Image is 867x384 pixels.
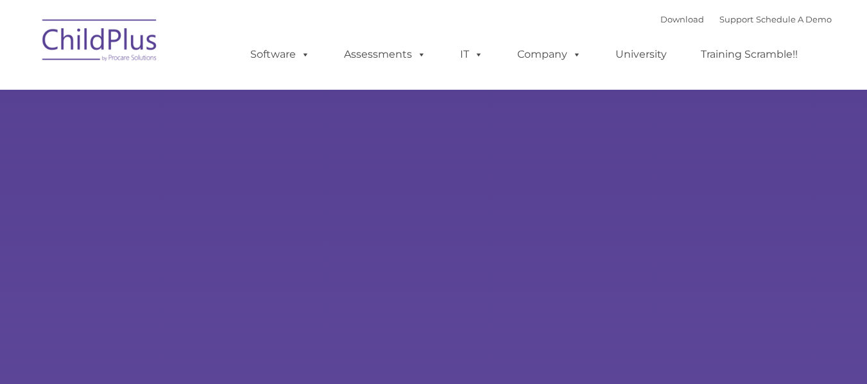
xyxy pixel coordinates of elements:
[36,10,164,74] img: ChildPlus by Procare Solutions
[603,42,680,67] a: University
[660,14,704,24] a: Download
[719,14,753,24] a: Support
[504,42,594,67] a: Company
[660,14,832,24] font: |
[237,42,323,67] a: Software
[756,14,832,24] a: Schedule A Demo
[331,42,439,67] a: Assessments
[688,42,811,67] a: Training Scramble!!
[447,42,496,67] a: IT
